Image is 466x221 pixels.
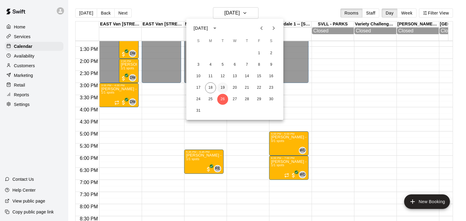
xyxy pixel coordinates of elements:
[254,94,265,105] button: 29
[194,25,208,31] div: [DATE]
[205,59,216,70] button: 4
[254,48,265,59] button: 1
[217,35,228,47] span: Tuesday
[217,94,228,105] button: 26
[205,35,216,47] span: Monday
[217,59,228,70] button: 5
[193,82,204,93] button: 17
[241,82,252,93] button: 21
[229,71,240,82] button: 13
[254,71,265,82] button: 15
[266,59,277,70] button: 9
[193,35,204,47] span: Sunday
[241,35,252,47] span: Thursday
[210,23,220,33] button: calendar view is open, switch to year view
[266,48,277,59] button: 2
[254,59,265,70] button: 8
[254,82,265,93] button: 22
[217,71,228,82] button: 12
[205,94,216,105] button: 25
[241,59,252,70] button: 7
[241,94,252,105] button: 28
[205,71,216,82] button: 11
[193,71,204,82] button: 10
[268,22,280,34] button: Next month
[193,94,204,105] button: 24
[193,105,204,116] button: 31
[229,94,240,105] button: 27
[205,82,216,93] button: 18
[193,59,204,70] button: 3
[229,59,240,70] button: 6
[266,94,277,105] button: 30
[266,35,277,47] span: Saturday
[266,82,277,93] button: 23
[254,35,265,47] span: Friday
[229,35,240,47] span: Wednesday
[266,71,277,82] button: 16
[241,71,252,82] button: 14
[229,82,240,93] button: 20
[217,82,228,93] button: 19
[255,22,268,34] button: Previous month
